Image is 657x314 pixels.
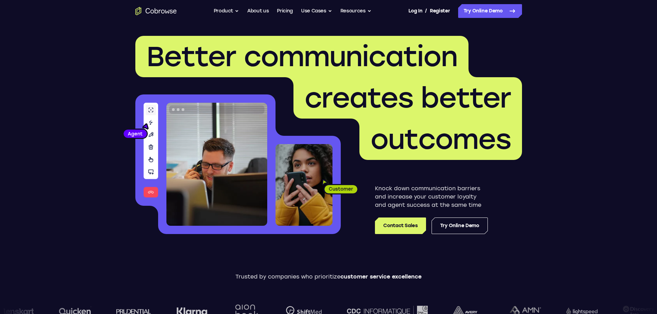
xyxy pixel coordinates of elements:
p: Knock down communication barriers and increase your customer loyalty and agent success at the sam... [375,184,488,209]
a: Pricing [277,4,293,18]
span: / [425,7,427,15]
span: creates better [305,81,511,114]
a: Contact Sales [375,217,426,234]
span: outcomes [370,123,511,156]
a: Try Online Demo [458,4,522,18]
img: A customer holding their phone [276,144,332,226]
a: About us [247,4,269,18]
a: Try Online Demo [432,217,488,234]
span: Better communication [146,40,457,73]
button: Product [214,4,239,18]
img: A customer support agent talking on the phone [166,103,267,226]
a: Log In [408,4,422,18]
a: Register [430,4,450,18]
button: Resources [340,4,371,18]
a: Go to the home page [135,7,177,15]
button: Use Cases [301,4,332,18]
span: customer service excellence [340,273,422,280]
